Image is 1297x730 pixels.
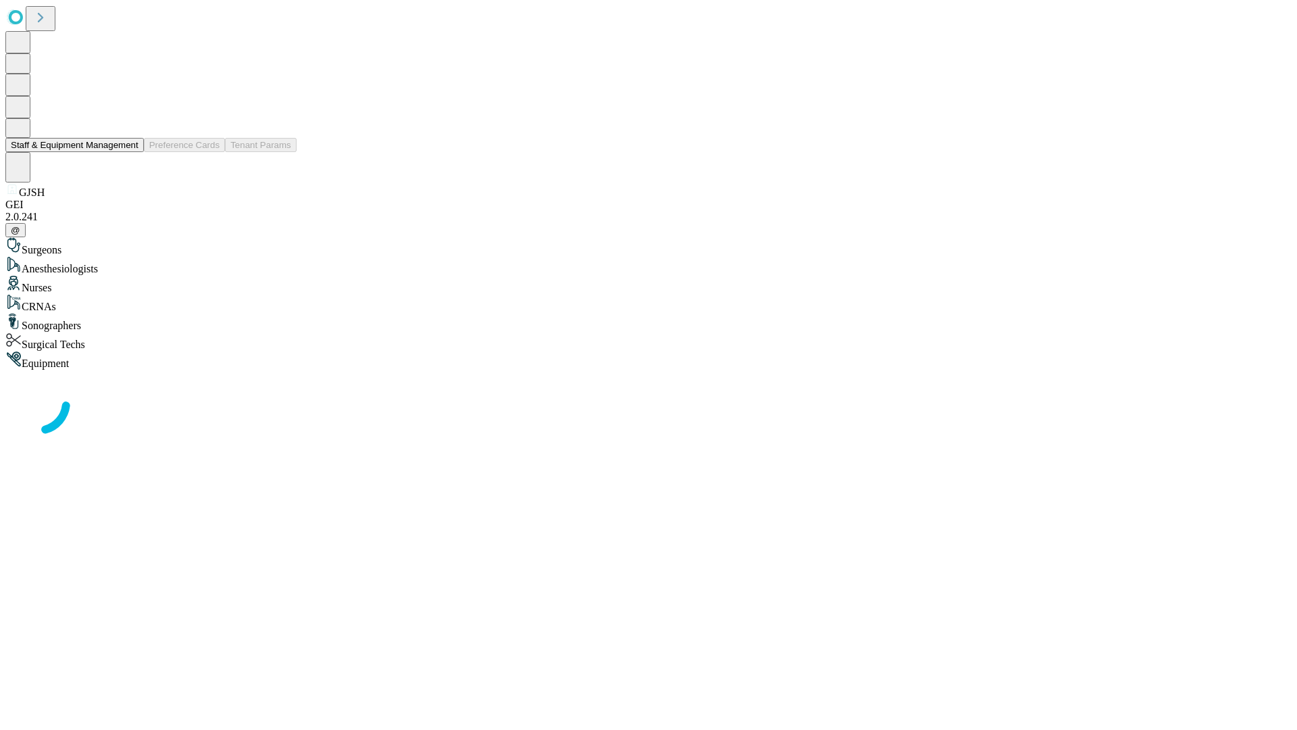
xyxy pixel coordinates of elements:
[5,223,26,237] button: @
[5,275,1292,294] div: Nurses
[144,138,225,152] button: Preference Cards
[5,313,1292,332] div: Sonographers
[5,237,1292,256] div: Surgeons
[19,187,45,198] span: GJSH
[5,332,1292,351] div: Surgical Techs
[5,256,1292,275] div: Anesthesiologists
[5,199,1292,211] div: GEI
[5,351,1292,370] div: Equipment
[11,225,20,235] span: @
[225,138,297,152] button: Tenant Params
[5,211,1292,223] div: 2.0.241
[5,294,1292,313] div: CRNAs
[5,138,144,152] button: Staff & Equipment Management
